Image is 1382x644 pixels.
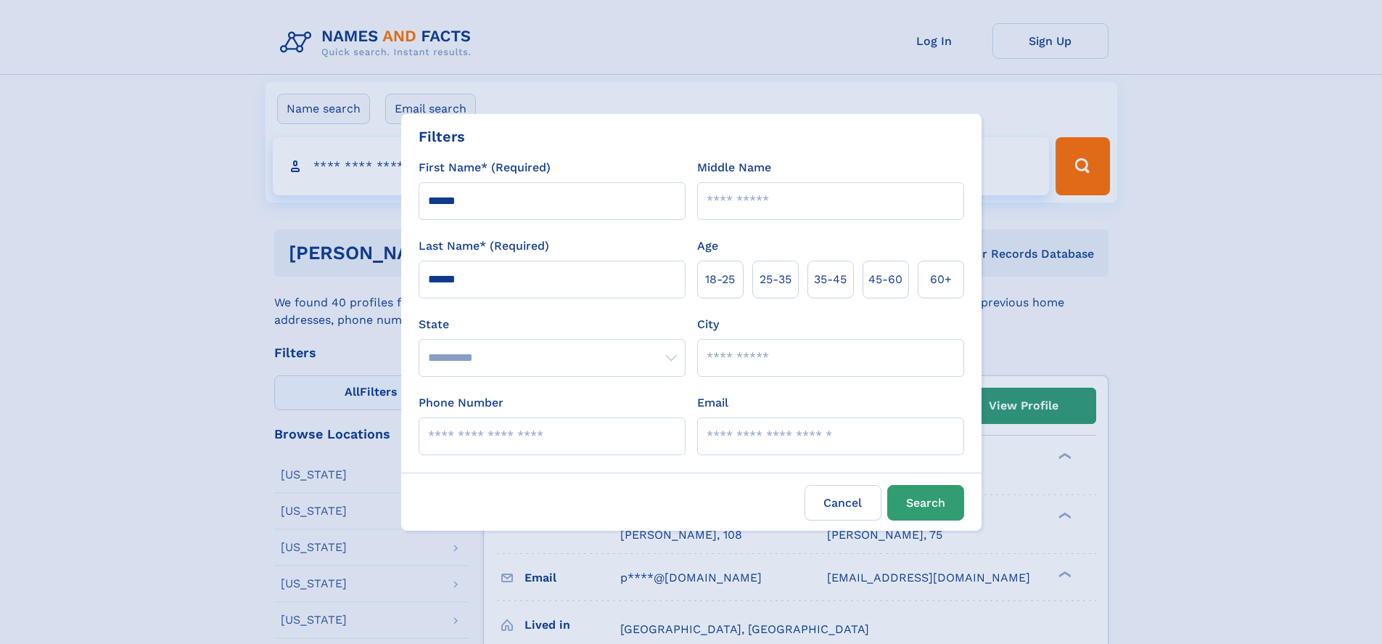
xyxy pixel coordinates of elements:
[419,237,549,255] label: Last Name* (Required)
[697,237,718,255] label: Age
[705,271,735,288] span: 18‑25
[419,126,465,147] div: Filters
[887,485,964,521] button: Search
[419,159,551,176] label: First Name* (Required)
[930,271,952,288] span: 60+
[697,316,719,333] label: City
[697,394,728,412] label: Email
[697,159,771,176] label: Middle Name
[760,271,791,288] span: 25‑35
[419,316,686,333] label: State
[868,271,902,288] span: 45‑60
[419,394,503,412] label: Phone Number
[814,271,847,288] span: 35‑45
[805,485,881,521] label: Cancel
